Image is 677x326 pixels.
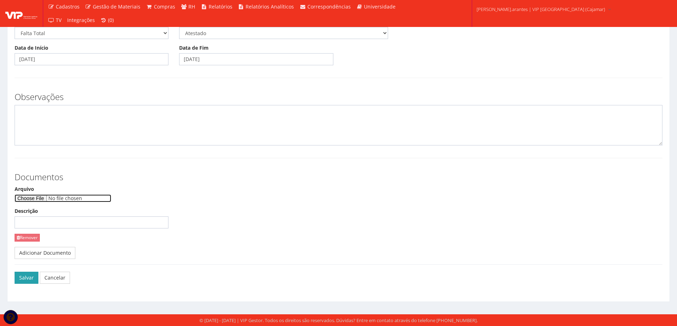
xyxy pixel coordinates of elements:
span: Relatórios Analíticos [246,3,294,10]
label: Data de Fim [179,44,209,51]
h3: Observações [15,92,662,101]
a: Integrações [64,13,98,27]
span: Compras [154,3,175,10]
div: © [DATE] - [DATE] | VIP Gestor. Todos os direitos são reservados. Dúvidas? Entre em contato atrav... [199,317,478,324]
span: Gestão de Materiais [93,3,140,10]
label: Arquivo [15,186,34,193]
h3: Documentos [15,172,662,182]
label: Descrição [15,208,38,215]
span: (0) [108,17,114,23]
a: Cancelar [40,272,70,284]
button: Salvar [15,272,38,284]
a: Adicionar Documento [15,247,75,259]
span: TV [56,17,61,23]
span: Integrações [67,17,95,23]
span: Correspondências [307,3,351,10]
span: RH [188,3,195,10]
span: Relatórios [209,3,232,10]
span: Universidade [364,3,396,10]
a: TV [45,13,64,27]
label: Data de Início [15,44,48,51]
a: (0) [98,13,117,27]
img: logo [5,8,37,19]
span: [PERSON_NAME].arantes | VIP [GEOGRAPHIC_DATA] (Cajamar) [477,6,605,13]
span: Cadastros [56,3,80,10]
a: Remover [15,234,40,241]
